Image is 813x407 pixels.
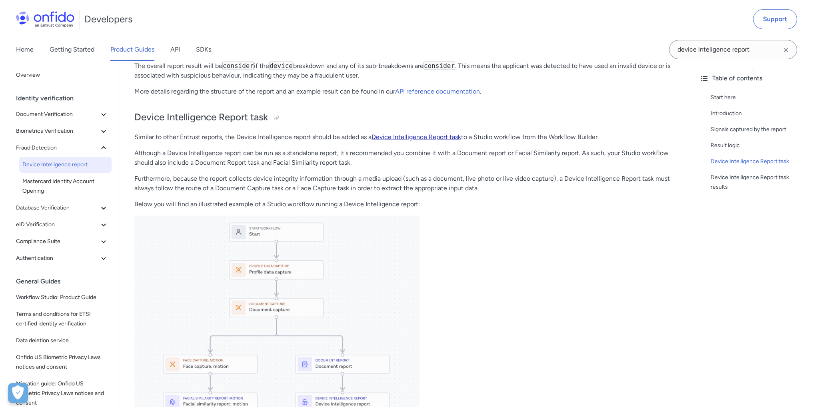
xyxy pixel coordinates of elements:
[8,383,28,403] button: Open Preferences
[134,132,677,142] p: Similar to other Entrust reports, the Device Intelligence report should be added as a to a Studio...
[711,93,807,102] a: Start here
[16,273,115,289] div: General Guides
[372,133,461,141] a: Device Intelligence Report task
[16,237,99,246] span: Compliance Suite
[134,174,677,193] p: Furthermore, because the report collects device integrity information through a media upload (suc...
[269,62,293,70] code: device
[711,157,807,166] a: Device Intelligence Report task
[134,111,677,124] h2: Device Intelligence Report task
[16,110,99,119] span: Document Verification
[50,38,94,61] a: Getting Started
[13,140,112,156] button: Fraud Detection
[13,349,112,375] a: Onfido US Biometric Privacy Laws notices and consent
[19,174,112,199] a: Mastercard Identity Account Opening
[13,333,112,349] a: Data deletion service
[423,62,455,70] code: consider
[16,38,34,61] a: Home
[711,125,807,134] a: Signals captured by the report
[8,383,28,403] div: Cookie Preferences
[170,38,180,61] a: API
[16,70,108,80] span: Overview
[13,106,112,122] button: Document Verification
[13,200,112,216] button: Database Verification
[16,126,99,136] span: Biometrics Verification
[84,13,132,26] h1: Developers
[13,289,112,305] a: Workflow Studio: Product Guide
[110,38,154,61] a: Product Guides
[16,253,99,263] span: Authentication
[222,62,254,70] code: consider
[16,11,74,27] img: Onfido Logo
[134,61,677,80] p: The overall report result will be if the breakdown and any of its sub-breakdowns are . This means...
[753,9,797,29] a: Support
[134,87,677,96] p: More details regarding the structure of the report and an example result can be found in our .
[13,123,112,139] button: Biometrics Verification
[395,88,480,95] a: API reference documentation
[134,148,677,168] p: Although a Device Intelligence report can be run as a standalone report, it's recommended you com...
[22,160,108,170] span: Device Intelligence report
[196,38,211,61] a: SDKs
[16,336,108,345] span: Data deletion service
[16,90,115,106] div: Identity verification
[16,143,99,153] span: Fraud Detection
[134,200,677,209] p: Below you will find an illustrated example of a Studio workflow running a Device Intelligence rep...
[22,177,108,196] span: Mastercard Identity Account Opening
[711,109,807,118] a: Introduction
[699,74,807,83] div: Table of contents
[16,220,99,229] span: eID Verification
[16,353,108,372] span: Onfido US Biometric Privacy Laws notices and consent
[16,309,108,329] span: Terms and conditions for ETSI certified identity verification
[711,141,807,150] a: Result logic
[13,306,112,332] a: Terms and conditions for ETSI certified identity verification
[19,157,112,173] a: Device Intelligence report
[781,45,791,55] svg: Clear search field button
[16,293,108,302] span: Workflow Studio: Product Guide
[669,40,797,59] input: Onfido search input field
[13,67,112,83] a: Overview
[711,173,807,192] a: Device Intelligence Report task results
[13,217,112,233] button: eID Verification
[13,250,112,266] button: Authentication
[16,203,99,213] span: Database Verification
[13,233,112,249] button: Compliance Suite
